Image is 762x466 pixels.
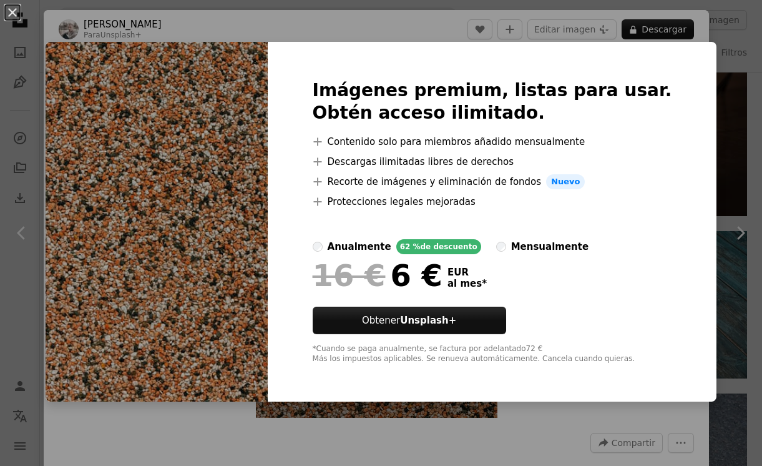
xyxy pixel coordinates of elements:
[313,154,672,169] li: Descargas ilimitadas libres de derechos
[313,259,442,292] div: 6 €
[313,259,386,292] span: 16 €
[313,134,672,149] li: Contenido solo para miembros añadido mensualmente
[313,242,323,252] input: anualmente62 %de descuento
[511,239,589,254] div: mensualmente
[313,194,672,209] li: Protecciones legales mejoradas
[313,79,672,124] h2: Imágenes premium, listas para usar. Obtén acceso ilimitado.
[313,307,506,334] button: ObtenerUnsplash+
[313,344,672,364] div: *Cuando se paga anualmente, se factura por adelantado 72 € Más los impuestos aplicables. Se renue...
[396,239,481,254] div: 62 % de descuento
[313,174,672,189] li: Recorte de imágenes y eliminación de fondos
[400,315,456,326] strong: Unsplash+
[328,239,391,254] div: anualmente
[447,278,487,289] span: al mes *
[447,267,487,278] span: EUR
[546,174,585,189] span: Nuevo
[496,242,506,252] input: mensualmente
[46,42,268,402] img: premium_photo-1675115145946-b88f0cb41db0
